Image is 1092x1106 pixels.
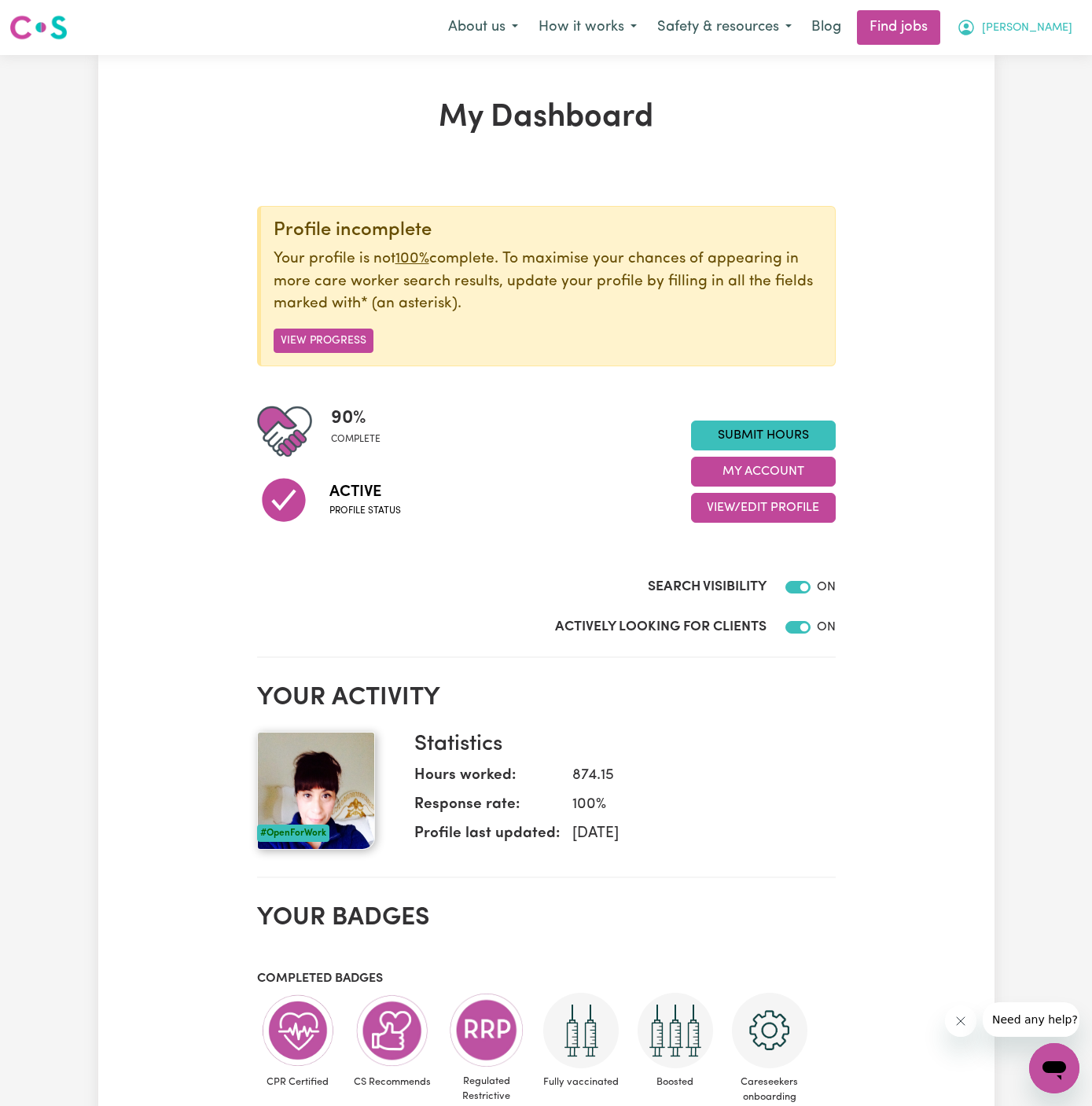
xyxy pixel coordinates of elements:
[257,683,836,713] h2: Your activity
[634,1068,716,1096] span: Boosted
[257,903,836,933] h2: Your badges
[945,1005,976,1037] iframe: Close message
[331,404,393,459] div: Profile completeness: 90%
[528,11,647,44] button: How it works
[638,993,713,1068] img: Care and support worker has received booster dose of COVID-19 vaccination
[414,794,560,823] dt: Response rate:
[274,329,373,353] button: View Progress
[257,99,836,137] h1: My Dashboard
[560,765,823,788] dd: 874.15
[560,794,823,817] dd: 100 %
[395,252,429,266] u: 100%
[691,421,836,450] a: Submit Hours
[1029,1043,1079,1093] iframe: Button to launch messaging window
[732,993,807,1068] img: CS Academy: Careseekers Onboarding course completed
[257,732,375,850] img: Your profile picture
[9,9,68,46] a: Careseekers logo
[817,621,836,634] span: ON
[983,1002,1079,1037] iframe: Message from company
[260,993,336,1068] img: Care and support worker has completed CPR Certification
[857,10,940,45] a: Find jobs
[438,11,528,44] button: About us
[817,581,836,593] span: ON
[414,765,560,794] dt: Hours worked:
[351,1068,433,1096] span: CS Recommends
[414,732,823,759] h3: Statistics
[691,457,836,487] button: My Account
[543,993,619,1068] img: Care and support worker has received 2 doses of COVID-19 vaccine
[691,493,836,523] button: View/Edit Profile
[329,480,401,504] span: Active
[257,1068,339,1096] span: CPR Certified
[555,617,767,638] label: Actively Looking for Clients
[329,504,401,518] span: Profile status
[361,296,458,311] span: an asterisk
[947,11,1083,44] button: My Account
[540,1068,622,1096] span: Fully vaccinated
[355,993,430,1068] img: Care worker is recommended by Careseekers
[274,248,822,316] p: Your profile is not complete. To maximise your chances of appearing in more care worker search re...
[802,10,851,45] a: Blog
[331,432,381,446] span: complete
[257,972,836,987] h3: Completed badges
[414,823,560,852] dt: Profile last updated:
[982,20,1072,37] span: [PERSON_NAME]
[560,823,823,846] dd: [DATE]
[257,825,329,842] div: #OpenForWork
[9,13,68,42] img: Careseekers logo
[647,11,802,44] button: Safety & resources
[449,993,524,1067] img: CS Academy: Regulated Restrictive Practices course completed
[274,219,822,242] div: Profile incomplete
[331,404,381,432] span: 90 %
[648,577,767,597] label: Search Visibility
